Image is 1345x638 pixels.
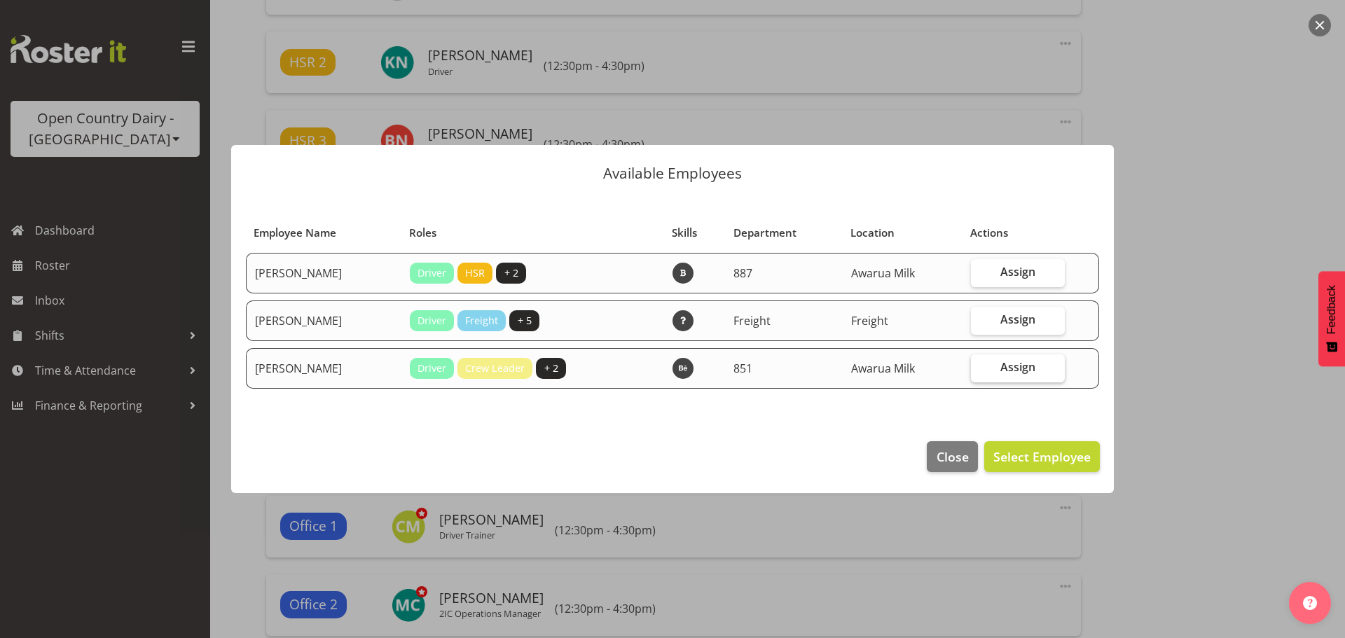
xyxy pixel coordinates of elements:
div: Location [850,225,954,241]
span: Close [937,448,969,466]
span: Driver [418,265,446,281]
div: Actions [970,225,1065,241]
span: Freight [851,313,888,328]
span: Assign [1000,312,1035,326]
img: help-xxl-2.png [1303,596,1317,610]
span: Freight [733,313,771,328]
div: Skills [672,225,717,241]
span: Driver [418,361,446,376]
button: Feedback - Show survey [1318,271,1345,366]
span: Crew Leader [465,361,525,376]
span: Select Employee [993,448,1091,465]
span: Awarua Milk [851,361,915,376]
span: Freight [465,313,498,328]
span: Feedback [1325,285,1338,334]
span: 851 [733,361,752,376]
span: + 2 [544,361,558,376]
div: Employee Name [254,225,393,241]
span: + 5 [518,313,532,328]
span: Awarua Milk [851,265,915,281]
span: Driver [418,313,446,328]
span: 887 [733,265,752,281]
span: Assign [1000,265,1035,279]
span: Assign [1000,360,1035,374]
td: [PERSON_NAME] [246,300,401,341]
td: [PERSON_NAME] [246,253,401,293]
div: Department [733,225,835,241]
div: Roles [409,225,656,241]
p: Available Employees [245,166,1100,181]
td: [PERSON_NAME] [246,348,401,389]
button: Close [927,441,977,472]
span: HSR [465,265,485,281]
button: Select Employee [984,441,1100,472]
span: + 2 [504,265,518,281]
